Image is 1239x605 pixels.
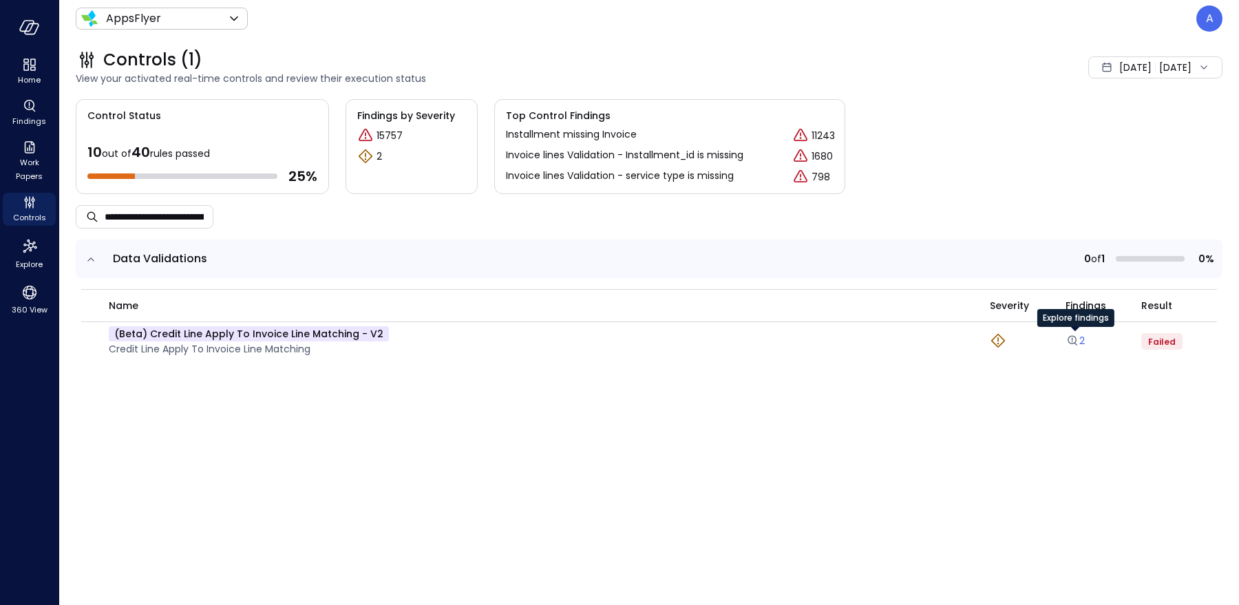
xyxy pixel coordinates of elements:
div: Work Papers [3,138,56,184]
span: 0% [1190,251,1214,266]
img: Icon [81,10,98,27]
span: 360 View [12,303,47,317]
a: 2 [1066,334,1085,348]
span: name [109,298,138,313]
p: AppsFlyer [106,10,161,27]
span: 0 [1084,251,1091,266]
p: 798 [812,170,830,184]
p: A [1206,10,1214,27]
div: Home [3,55,56,88]
div: Warning [357,148,374,164]
div: Critical [792,169,809,185]
span: 40 [131,142,150,162]
div: Avi Brandwain [1196,6,1222,32]
span: Work Papers [8,156,50,183]
span: Controls [13,211,46,224]
span: [DATE] [1119,60,1152,75]
a: Explore findings [1066,337,1085,351]
span: Explore [16,257,43,271]
span: Controls (1) [103,49,202,71]
div: Findings [3,96,56,129]
span: Result [1141,298,1172,313]
div: Critical [357,127,374,144]
p: 1680 [812,149,833,164]
div: Explore [3,234,56,273]
div: Critical [792,127,809,144]
span: Findings by Severity [357,108,466,123]
div: 360 View [3,281,56,318]
span: Failed [1148,336,1176,348]
p: Installment missing Invoice [506,127,637,144]
p: Invoice lines Validation - service type is missing [506,169,734,185]
span: of [1091,251,1101,266]
span: Data Validations [113,251,207,266]
p: 15757 [377,129,403,143]
span: 10 [87,142,102,162]
p: Credit line Apply to Invoice line matching [109,341,389,357]
div: Warning [990,332,1006,350]
span: out of [102,147,131,160]
span: Home [18,73,41,87]
span: Findings [12,114,46,128]
span: rules passed [150,147,210,160]
button: expand row [84,253,98,266]
div: Explore findings [1037,309,1114,327]
span: View your activated real-time controls and review their execution status [76,71,885,86]
p: 11243 [812,129,835,143]
span: Severity [990,298,1029,313]
span: Findings [1066,298,1106,313]
div: Controls [3,193,56,226]
span: Top Control Findings [506,108,834,123]
span: 25 % [288,167,317,185]
p: (beta) Credit line Apply to Invoice line matching - v2 [109,326,389,341]
p: Invoice lines Validation - Installment_id is missing [506,148,743,164]
span: 1 [1101,251,1105,266]
span: Control Status [76,100,161,123]
p: 2 [377,149,382,164]
div: Critical [792,148,809,164]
